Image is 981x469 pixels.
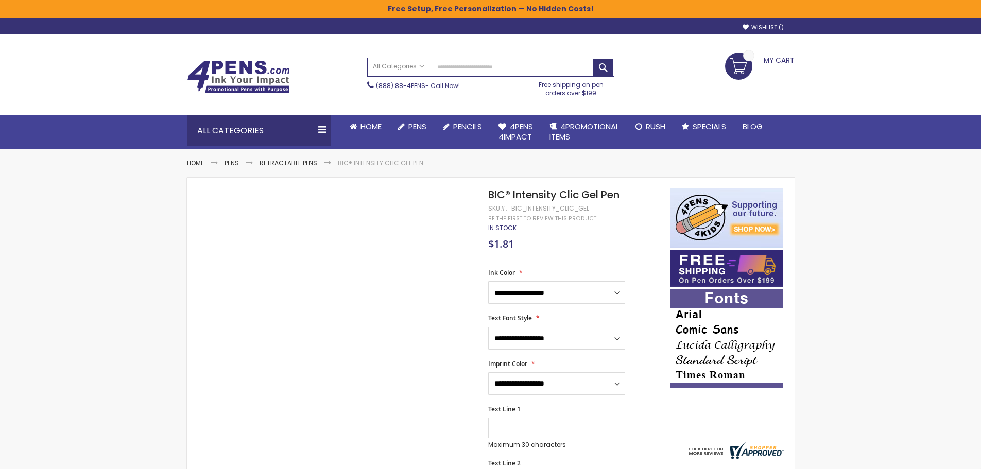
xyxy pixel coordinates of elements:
a: Pens [225,159,239,167]
div: Free shipping on pen orders over $199 [528,77,614,97]
span: BIC® Intensity Clic Gel Pen [488,187,619,202]
a: Pencils [435,115,490,138]
div: bic_intensity_clic_gel [511,204,589,213]
li: BIC® Intensity Clic Gel Pen [338,159,423,167]
span: Text Line 2 [488,459,521,467]
span: $1.81 [488,237,514,251]
a: Be the first to review this product [488,215,596,222]
img: font-personalization-examples [670,289,783,388]
div: Availability [488,224,517,232]
span: Specials [693,121,726,132]
a: Rush [627,115,674,138]
span: Text Line 1 [488,405,521,413]
span: Home [360,121,382,132]
a: Pens [390,115,435,138]
img: 4pens 4 kids [670,188,783,248]
p: Maximum 30 characters [488,441,625,449]
a: 4pens.com certificate URL [686,453,784,461]
span: All Categories [373,62,424,71]
span: In stock [488,223,517,232]
span: Ink Color [488,268,515,277]
a: All Categories [368,58,429,75]
span: Blog [743,121,763,132]
a: Blog [734,115,771,138]
img: 4pens.com widget logo [686,442,784,459]
img: Free shipping on orders over $199 [670,250,783,287]
span: Pens [408,121,426,132]
span: 4PROMOTIONAL ITEMS [549,121,619,142]
span: 4Pens 4impact [498,121,533,142]
a: (888) 88-4PENS [376,81,425,90]
strong: SKU [488,204,507,213]
div: All Categories [187,115,331,146]
a: Home [187,159,204,167]
span: Rush [646,121,665,132]
a: Home [341,115,390,138]
a: 4PROMOTIONALITEMS [541,115,627,149]
span: Pencils [453,121,482,132]
a: Retractable Pens [260,159,317,167]
a: Specials [674,115,734,138]
span: Imprint Color [488,359,527,368]
span: - Call Now! [376,81,460,90]
span: Text Font Style [488,314,532,322]
a: 4Pens4impact [490,115,541,149]
a: Wishlist [743,24,784,31]
img: 4Pens Custom Pens and Promotional Products [187,60,290,93]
